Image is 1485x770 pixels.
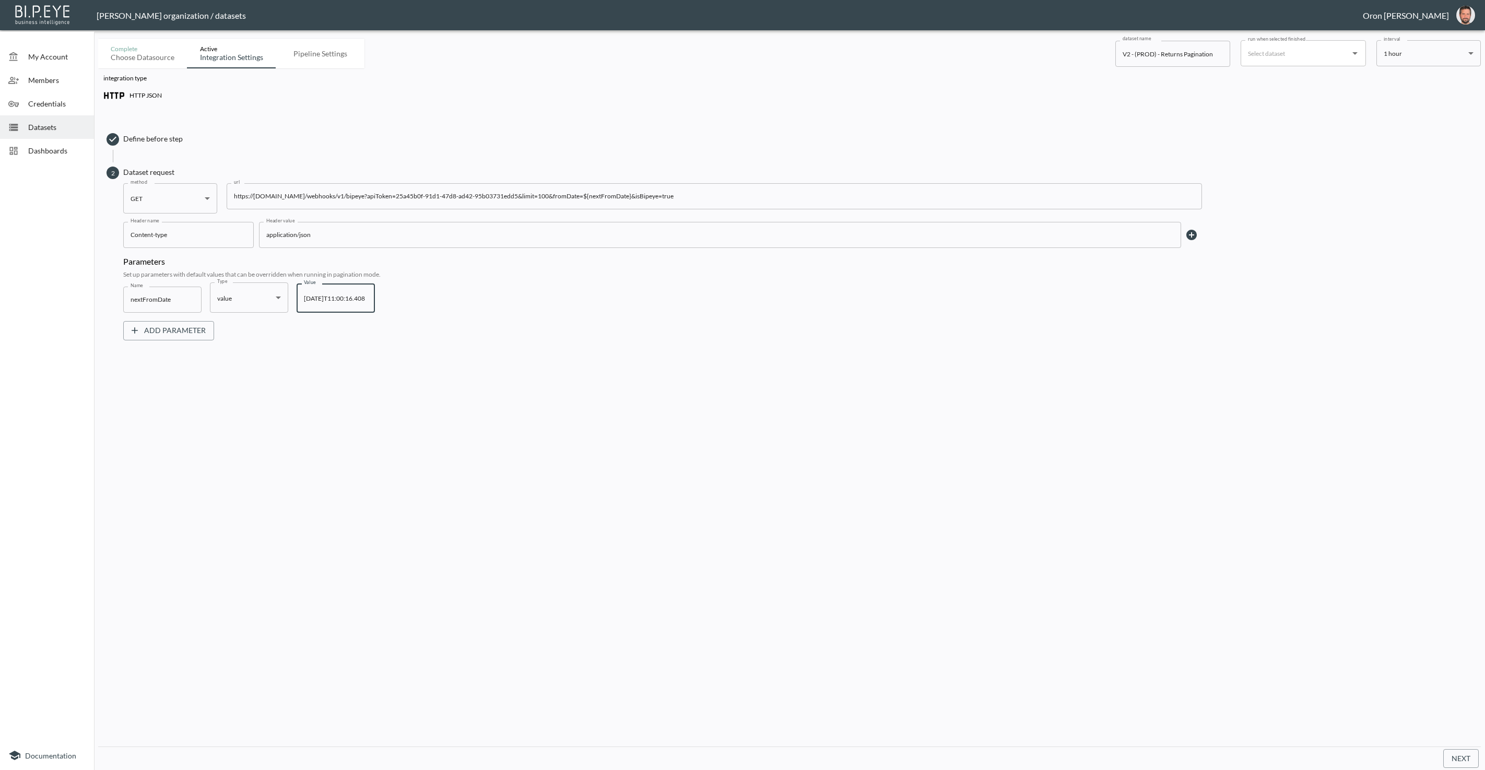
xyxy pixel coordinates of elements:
[293,49,347,58] div: Pipeline settings
[1348,46,1362,61] button: Open
[1123,35,1151,42] label: dataset name
[8,749,86,762] a: Documentation
[111,45,174,53] div: Complete
[103,74,1476,85] p: integration type
[28,75,86,86] span: Members
[123,321,214,340] button: Add Parameter
[1449,3,1482,28] button: oron@bipeye.com
[97,10,1363,20] div: [PERSON_NAME] organization / datasets
[1248,35,1305,42] label: run when selected finished
[111,53,174,62] div: Choose datasource
[234,179,240,185] label: url
[28,98,86,109] span: Credentials
[123,134,1476,144] span: Define before step
[1443,749,1479,768] button: Next
[28,145,86,156] span: Dashboards
[123,167,1476,177] span: Dataset request
[13,3,73,26] img: bipeye-logo
[123,248,1202,266] div: Parameters
[217,294,232,302] span: value
[1245,45,1346,62] input: Select dataset
[131,217,159,224] label: Header name
[1384,48,1464,60] div: 1 hour
[200,53,263,62] div: Integration settings
[200,45,263,53] div: Active
[123,266,1202,278] div: Set up parameters with default values that can be overridden when running in pagination mode.
[111,169,115,176] text: 2
[131,282,143,289] label: Name
[131,195,143,203] span: GET
[28,51,86,62] span: My Account
[129,91,162,99] p: HTTP JSON
[1456,6,1475,25] img: f7df4f0b1e237398fe25aedd0497c453
[28,122,86,133] span: Datasets
[217,278,228,285] label: Type
[103,85,124,106] img: http icon
[227,183,1202,209] input: https://httpbin.org/anything
[304,279,316,286] label: Value
[25,751,76,760] span: Documentation
[1363,10,1449,20] div: Oron [PERSON_NAME]
[1384,35,1400,42] label: interval
[131,179,147,185] label: method
[266,217,294,224] label: Header value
